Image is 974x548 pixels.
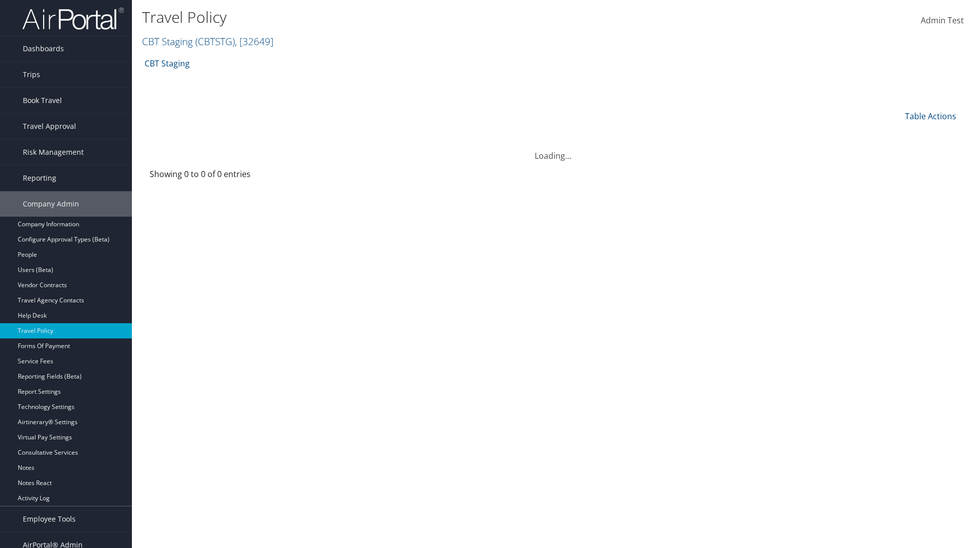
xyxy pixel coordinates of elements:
span: Trips [23,62,40,87]
img: airportal-logo.png [22,7,124,30]
span: Company Admin [23,191,79,217]
a: Admin Test [921,5,964,37]
a: Table Actions [905,111,956,122]
span: Dashboards [23,36,64,61]
a: CBT Staging [145,53,190,74]
span: Reporting [23,165,56,191]
span: , [ 32649 ] [235,35,273,48]
div: Loading... [142,138,964,162]
span: Employee Tools [23,506,76,532]
span: ( CBTSTG ) [195,35,235,48]
h1: Travel Policy [142,7,690,28]
span: Book Travel [23,88,62,113]
span: Travel Approval [23,114,76,139]
span: Admin Test [921,15,964,26]
a: CBT Staging [142,35,273,48]
div: Showing 0 to 0 of 0 entries [150,168,340,185]
span: Risk Management [23,140,84,165]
